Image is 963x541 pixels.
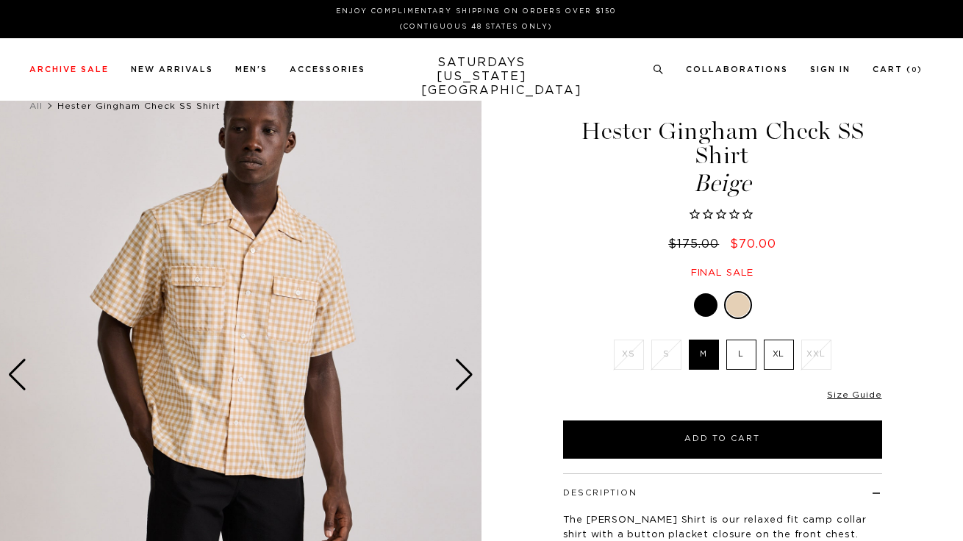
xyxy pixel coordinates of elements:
span: $70.00 [730,238,776,250]
label: M [689,340,719,370]
a: Size Guide [827,390,881,399]
div: Final sale [561,267,884,279]
a: Men's [235,65,268,74]
label: L [726,340,756,370]
a: Sign In [810,65,851,74]
a: Cart (0) [873,65,923,74]
p: (Contiguous 48 States Only) [35,21,917,32]
h1: Hester Gingham Check SS Shirt [561,119,884,196]
a: All [29,101,43,110]
p: Enjoy Complimentary Shipping on Orders Over $150 [35,6,917,17]
a: Accessories [290,65,365,74]
a: Archive Sale [29,65,109,74]
small: 0 [912,67,917,74]
del: $175.00 [668,238,725,250]
button: Description [563,489,637,497]
span: Hester Gingham Check SS Shirt [57,101,221,110]
a: New Arrivals [131,65,213,74]
span: Rated 0.0 out of 5 stars 0 reviews [561,207,884,223]
label: XL [764,340,794,370]
span: Beige [561,171,884,196]
div: Previous slide [7,359,27,391]
a: Collaborations [686,65,788,74]
a: SATURDAYS[US_STATE][GEOGRAPHIC_DATA] [421,56,543,98]
div: Next slide [454,359,474,391]
button: Add to Cart [563,420,882,459]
